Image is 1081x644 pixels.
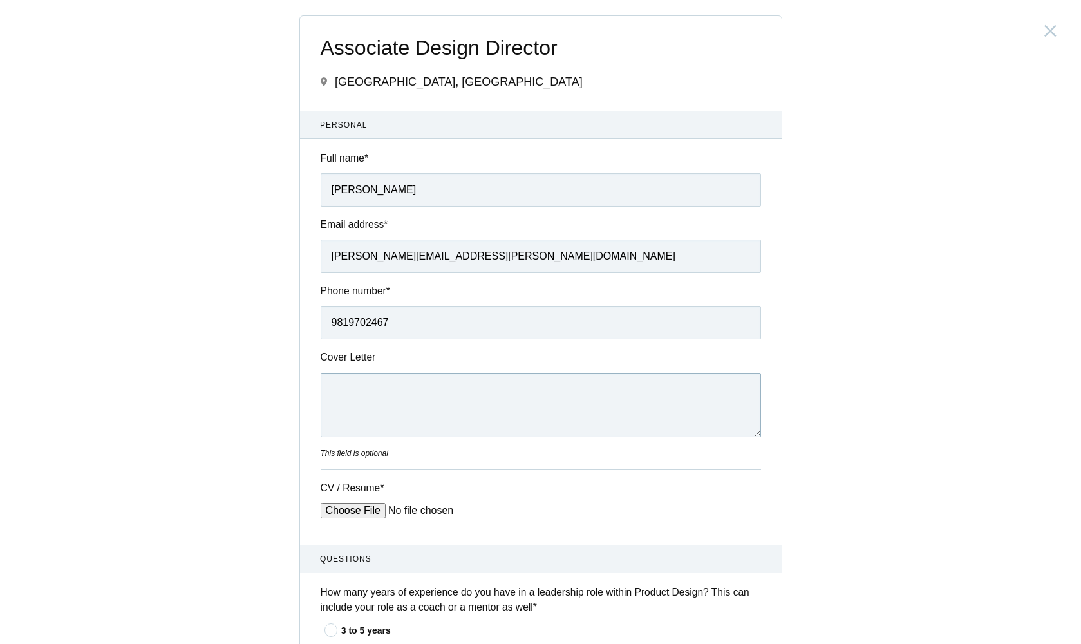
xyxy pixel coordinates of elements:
span: Questions [320,553,761,565]
label: Full name [321,151,761,166]
span: Personal [320,119,761,131]
label: Phone number [321,283,761,298]
div: 3 to 5 years [341,624,761,638]
label: CV / Resume [321,480,417,495]
label: How many years of experience do you have in a leadership role within Product Design? This can inc... [321,585,761,615]
label: Cover Letter [321,350,417,365]
div: This field is optional [321,448,761,459]
label: Email address [321,217,761,232]
span: Associate Design Director [321,37,761,59]
span: [GEOGRAPHIC_DATA], [GEOGRAPHIC_DATA] [335,75,583,88]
